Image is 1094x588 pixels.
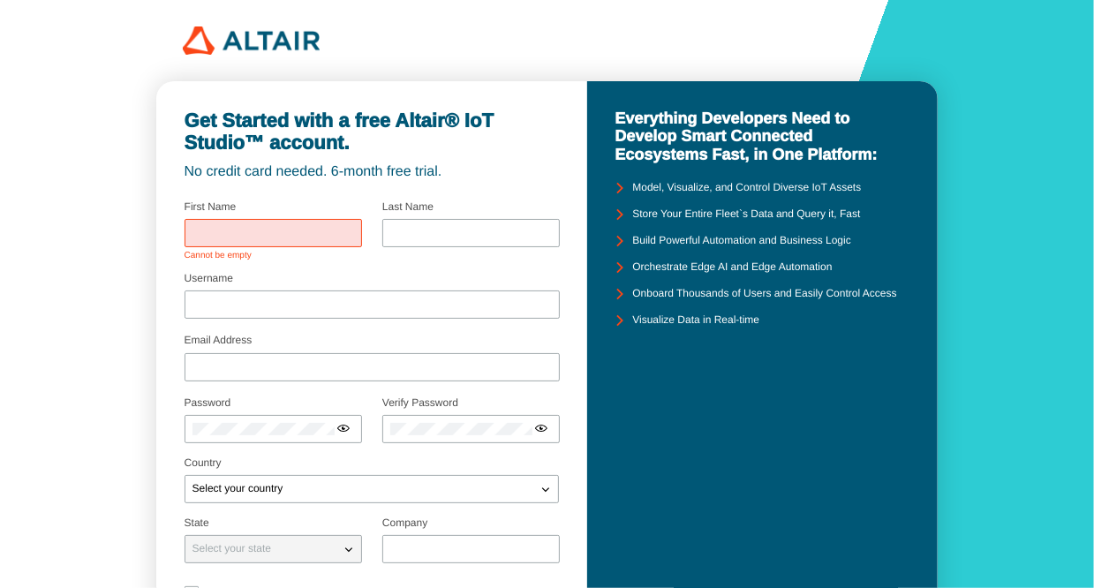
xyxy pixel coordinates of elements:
[183,26,320,55] img: 320px-Altair_logo.png
[185,334,253,346] label: Email Address
[632,261,832,274] unity-typography: Orchestrate Edge AI and Edge Automation
[185,396,231,409] label: Password
[632,208,860,221] unity-typography: Store Your Entire Fleet`s Data and Query it, Fast
[632,314,759,327] unity-typography: Visualize Data in Real-time
[185,164,560,180] unity-typography: No credit card needed. 6-month free trial.
[185,109,560,155] unity-typography: Get Started with a free Altair® IoT Studio™ account.
[632,182,861,194] unity-typography: Model, Visualize, and Control Diverse IoT Assets
[382,396,458,409] label: Verify Password
[185,272,233,284] label: Username
[632,235,850,247] unity-typography: Build Powerful Automation and Business Logic
[615,109,909,164] unity-typography: Everything Developers Need to Develop Smart Connected Ecosystems Fast, in One Platform:
[632,288,896,300] unity-typography: Onboard Thousands of Users and Easily Control Access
